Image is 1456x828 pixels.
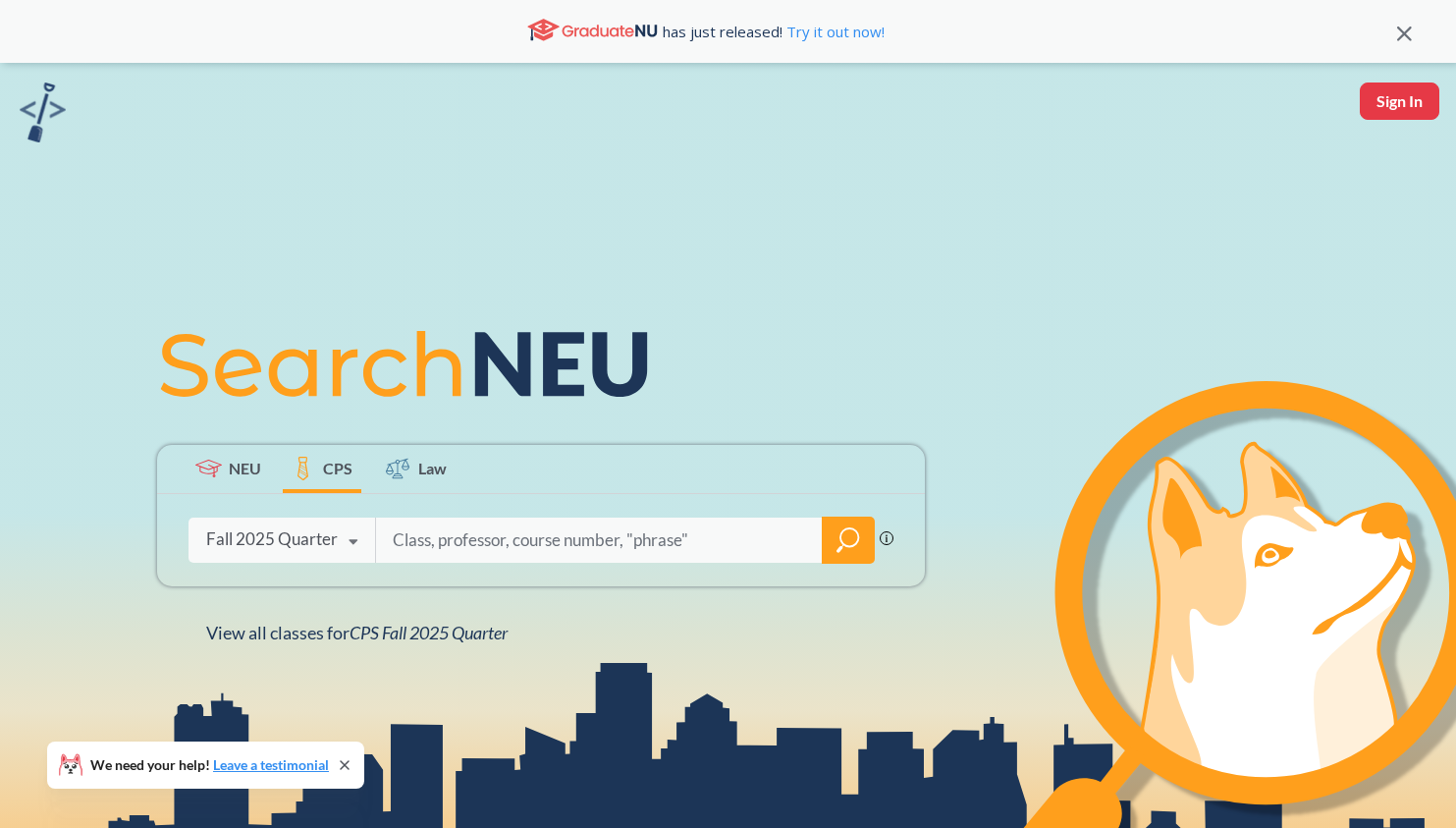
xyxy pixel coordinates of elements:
span: CPS [323,457,352,479]
span: View all classes for [206,622,508,643]
input: Class, professor, course number, "phrase" [391,520,808,561]
a: Try it out now! [782,22,885,41]
span: Law [418,457,447,479]
a: sandbox logo [20,83,66,148]
span: CPS Fall 2025 Quarter [350,622,508,643]
a: Leave a testimonial [213,756,329,773]
span: has just released! [663,21,885,42]
span: NEU [229,457,261,479]
button: Sign In [1360,83,1439,120]
span: We need your help! [90,758,329,772]
svg: magnifying glass [836,526,860,554]
div: Fall 2025 Quarter [206,528,338,550]
div: magnifying glass [822,517,875,564]
img: sandbox logo [20,83,66,142]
